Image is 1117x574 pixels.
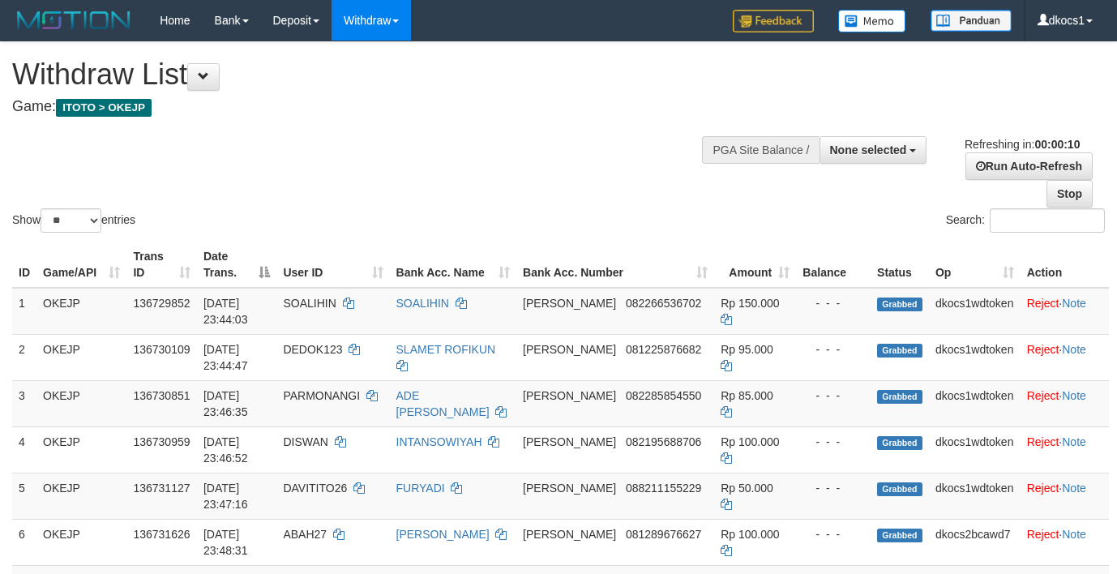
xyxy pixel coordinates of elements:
td: 4 [12,426,36,473]
a: Note [1062,528,1086,541]
span: [PERSON_NAME] [523,528,616,541]
td: OKEJP [36,380,126,426]
span: Grabbed [877,482,922,496]
a: SOALIHIN [396,297,449,310]
th: ID [12,242,36,288]
span: Rp 100.000 [721,528,779,541]
span: DEDOK123 [283,343,342,356]
h4: Game: [12,99,729,115]
span: Grabbed [877,390,922,404]
a: [PERSON_NAME] [396,528,490,541]
span: 136730959 [133,435,190,448]
img: Button%20Memo.svg [838,10,906,32]
span: [PERSON_NAME] [523,343,616,356]
span: Rp 100.000 [721,435,779,448]
span: Refreshing in: [965,138,1080,151]
span: Grabbed [877,436,922,450]
th: Balance [796,242,871,288]
a: INTANSOWIYAH [396,435,482,448]
td: 2 [12,334,36,380]
span: Grabbed [877,344,922,358]
th: Op: activate to sort column ascending [929,242,1021,288]
span: SOALIHIN [283,297,336,310]
span: None selected [830,143,907,156]
td: · [1021,473,1109,519]
span: Rp 85.000 [721,389,773,402]
td: 1 [12,288,36,335]
a: Reject [1027,389,1059,402]
th: Action [1021,242,1109,288]
a: Note [1062,389,1086,402]
td: · [1021,519,1109,565]
td: OKEJP [36,334,126,380]
span: Rp 95.000 [721,343,773,356]
img: panduan.png [931,10,1012,32]
span: 136730109 [133,343,190,356]
td: dkocs1wdtoken [929,426,1021,473]
span: ABAH27 [283,528,327,541]
div: - - - [802,434,864,450]
a: Note [1062,297,1086,310]
img: MOTION_logo.png [12,8,135,32]
select: Showentries [41,208,101,233]
th: Status [871,242,929,288]
span: Copy 082285854550 to clipboard [626,389,701,402]
td: · [1021,288,1109,335]
div: - - - [802,341,864,358]
td: dkocs1wdtoken [929,334,1021,380]
a: Reject [1027,297,1059,310]
a: Note [1062,343,1086,356]
span: 136731127 [133,482,190,495]
span: [DATE] 23:47:16 [203,482,248,511]
div: - - - [802,388,864,404]
span: ITOTO > OKEJP [56,99,152,117]
td: OKEJP [36,519,126,565]
span: PARMONANGI [283,389,360,402]
span: [DATE] 23:46:52 [203,435,248,465]
span: [DATE] 23:44:03 [203,297,248,326]
a: Reject [1027,343,1059,356]
a: Note [1062,435,1086,448]
td: dkocs2bcawd7 [929,519,1021,565]
span: 136729852 [133,297,190,310]
span: DISWAN [283,435,327,448]
th: Trans ID: activate to sort column ascending [126,242,197,288]
th: Bank Acc. Name: activate to sort column ascending [390,242,517,288]
th: Amount: activate to sort column ascending [714,242,796,288]
span: Copy 081289676627 to clipboard [626,528,701,541]
td: · [1021,426,1109,473]
th: Bank Acc. Number: activate to sort column ascending [516,242,714,288]
h1: Withdraw List [12,58,729,91]
span: Grabbed [877,298,922,311]
span: Copy 081225876682 to clipboard [626,343,701,356]
td: 5 [12,473,36,519]
td: dkocs1wdtoken [929,288,1021,335]
img: Feedback.jpg [733,10,814,32]
a: Reject [1027,435,1059,448]
a: Run Auto-Refresh [965,152,1093,180]
div: PGA Site Balance / [702,136,819,164]
div: - - - [802,295,864,311]
td: dkocs1wdtoken [929,473,1021,519]
span: Copy 088211155229 to clipboard [626,482,701,495]
a: SLAMET ROFIKUN [396,343,496,356]
span: [DATE] 23:48:31 [203,528,248,557]
span: [PERSON_NAME] [523,297,616,310]
td: OKEJP [36,288,126,335]
th: User ID: activate to sort column ascending [276,242,389,288]
span: [DATE] 23:44:47 [203,343,248,372]
span: Copy 082266536702 to clipboard [626,297,701,310]
input: Search: [990,208,1105,233]
span: 136731626 [133,528,190,541]
span: [PERSON_NAME] [523,482,616,495]
span: DAVITITO26 [283,482,347,495]
a: ADE [PERSON_NAME] [396,389,490,418]
button: None selected [820,136,927,164]
label: Search: [946,208,1105,233]
a: Reject [1027,528,1059,541]
div: - - - [802,526,864,542]
div: - - - [802,480,864,496]
th: Game/API: activate to sort column ascending [36,242,126,288]
td: 3 [12,380,36,426]
span: Grabbed [877,529,922,542]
